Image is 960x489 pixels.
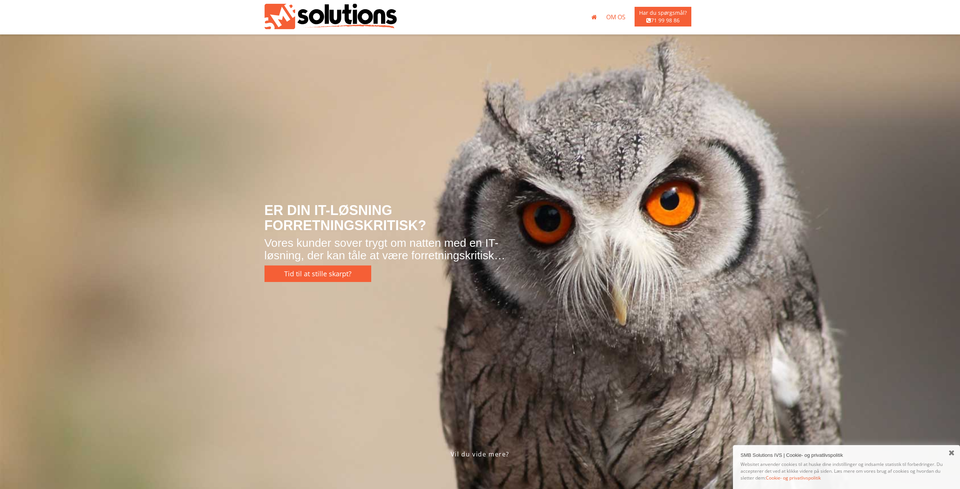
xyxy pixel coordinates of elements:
[451,420,509,459] a: Vil du vide mere?
[284,269,352,279] span: Tid til at stille skarpt?
[741,461,952,481] p: Websitet anvender cookies til at huske dine indstillinger og indsamle statistik til forbedringer....
[635,7,691,26] span: Har du spørgsmål? 71 99 98 86
[766,475,821,481] a: Cookie- og privatlivspolitik
[265,202,426,233] span: ER DIN IT-LØSNING FORRETNINGSKRITISK?
[265,4,397,29] img: Dem med uglen | SMB Solutions ApS
[265,237,512,262] h2: Vores kunder sover trygt om natten med en IT-løsning, der kan tåle at være forretningskritisk…
[741,453,952,458] h4: SMB Solutions IVS | Cookie- og privatlivspolitik
[265,266,371,282] a: Tid til at stille skarpt?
